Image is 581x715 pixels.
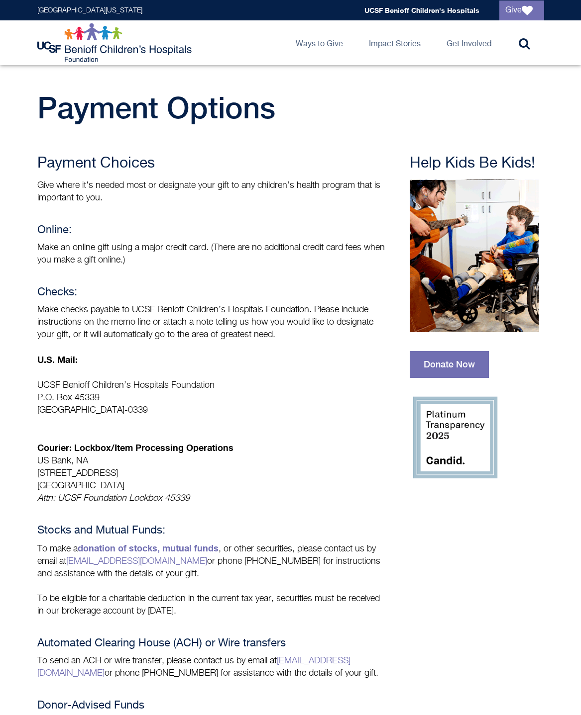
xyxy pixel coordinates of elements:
h4: Stocks and Mutual Funds: [37,525,386,537]
p: UCSF Benioff Children’s Hospitals Foundation P.O. Box 45339 [GEOGRAPHIC_DATA]-0339 [37,379,386,417]
h4: Checks: [37,286,386,299]
p: To send an ACH or wire transfer, please contact us by email at or phone [PHONE_NUMBER] for assist... [37,655,386,680]
p: Make checks payable to UCSF Benioff Children’s Hospitals Foundation. Please include instructions ... [37,304,386,341]
strong: U.S. Mail: [37,354,78,365]
p: To make a , or other securities, please contact us by email at or phone [PHONE_NUMBER] for instru... [37,542,386,580]
a: donation of stocks, mutual funds [78,542,219,553]
a: Get Involved [439,20,499,65]
a: [EMAIL_ADDRESS][DOMAIN_NAME] [66,557,207,566]
img: 2025 Guidestar Platinum [410,393,499,482]
p: Make an online gift using a major credit card. (There are no additional credit card fees when you... [37,242,386,267]
a: Ways to Give [288,20,351,65]
a: Give [499,0,544,20]
a: [GEOGRAPHIC_DATA][US_STATE] [37,7,142,14]
h4: Donor-Advised Funds [37,700,386,712]
a: Donate Now [410,351,489,378]
p: US Bank, NA [STREET_ADDRESS] [GEOGRAPHIC_DATA] [37,429,386,505]
em: Attn: UCSF Foundation Lockbox 45339 [37,494,190,503]
p: Give where it's needed most or designate your gift to any children’s health program that is impor... [37,179,386,204]
p: To be eligible for a charitable deduction in the current tax year, securities must be received in... [37,593,386,618]
img: Logo for UCSF Benioff Children's Hospitals Foundation [37,23,194,63]
h4: Online: [37,224,386,237]
span: Payment Options [37,90,275,125]
strong: Courier: Lockbox/Item Processing Operations [37,442,233,453]
img: Music therapy session [410,179,539,332]
h3: Help Kids Be Kids! [410,155,544,173]
h3: Payment Choices [37,155,386,173]
a: Impact Stories [361,20,429,65]
h4: Automated Clearing House (ACH) or Wire transfers [37,637,386,650]
a: UCSF Benioff Children's Hospitals [364,6,479,14]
